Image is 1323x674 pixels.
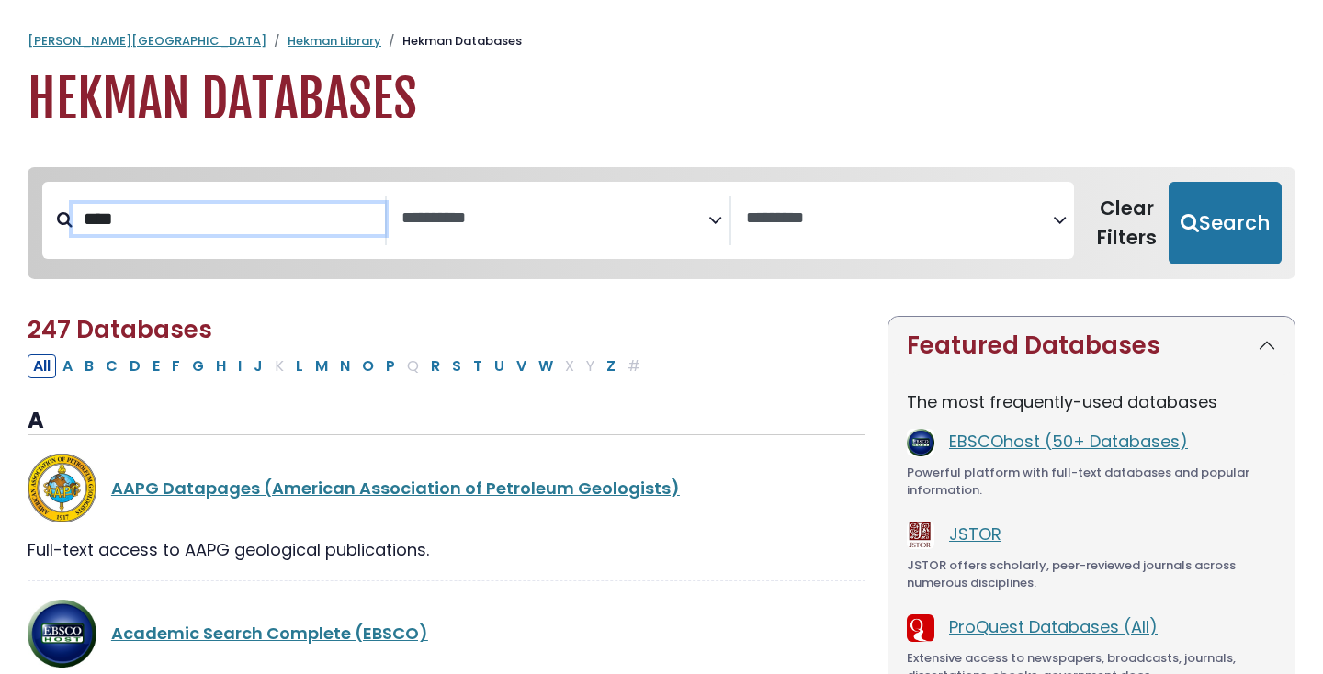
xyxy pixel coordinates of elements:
[147,354,165,378] button: Filter Results E
[425,354,446,378] button: Filter Results R
[79,354,99,378] button: Filter Results B
[381,32,522,51] li: Hekman Databases
[28,32,1295,51] nav: breadcrumb
[28,313,212,346] span: 247 Databases
[888,317,1295,375] button: Featured Databases
[248,354,268,378] button: Filter Results J
[907,464,1276,500] div: Powerful platform with full-text databases and popular information.
[447,354,467,378] button: Filter Results S
[310,354,334,378] button: Filter Results M
[949,615,1158,638] a: ProQuest Databases (All)
[288,32,381,50] a: Hekman Library
[401,209,708,229] textarea: Search
[949,430,1188,453] a: EBSCOhost (50+ Databases)
[28,354,56,378] button: All
[28,69,1295,130] h1: Hekman Databases
[28,537,865,562] div: Full-text access to AAPG geological publications.
[100,354,123,378] button: Filter Results C
[601,354,621,378] button: Filter Results Z
[1085,182,1169,264] button: Clear Filters
[187,354,209,378] button: Filter Results G
[949,522,1001,545] a: JSTOR
[28,167,1295,279] nav: Search filters
[489,354,510,378] button: Filter Results U
[73,204,385,234] input: Search database by title or keyword
[111,622,428,645] a: Academic Search Complete (EBSCO)
[334,354,356,378] button: Filter Results N
[380,354,401,378] button: Filter Results P
[28,354,648,376] div: Alpha-list to filter by first letter of database name
[124,354,146,378] button: Filter Results D
[746,209,1053,229] textarea: Search
[907,389,1276,414] p: The most frequently-used databases
[57,354,78,378] button: Filter Results A
[907,556,1276,592] div: JSTOR offers scholarly, peer-reviewed journals across numerous disciplines.
[28,408,865,435] h3: A
[166,354,186,378] button: Filter Results F
[511,354,532,378] button: Filter Results V
[533,354,559,378] button: Filter Results W
[111,477,680,500] a: AAPG Datapages (American Association of Petroleum Geologists)
[28,32,266,50] a: [PERSON_NAME][GEOGRAPHIC_DATA]
[210,354,232,378] button: Filter Results H
[290,354,309,378] button: Filter Results L
[468,354,488,378] button: Filter Results T
[1169,182,1282,264] button: Submit for Search Results
[356,354,379,378] button: Filter Results O
[232,354,247,378] button: Filter Results I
